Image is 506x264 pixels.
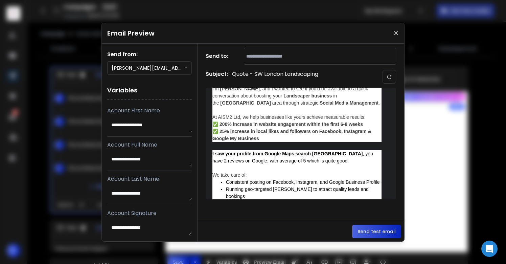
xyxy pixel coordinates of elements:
div: Consistent posting on Facebook, Instagram, and Google Business Profile [226,179,382,186]
p: Account Signature [107,209,192,217]
div: At AISM2 Ltd, we help businesses like yours achieve measurable results: ✅ ✅ [212,114,382,142]
div: I’m , and I wanted to see if you'd be available to a quick conversation about boosting your in th... [212,85,382,107]
div: Open Intercom Messenger [481,241,498,257]
div: Running geo-targeted [PERSON_NAME] to attract quality leads and bookings [226,186,382,200]
p: Account Last Name [107,175,192,183]
p: [PERSON_NAME][EMAIL_ADDRESS][PERSON_NAME][DOMAIN_NAME] [112,65,185,71]
h1: Send from: [107,50,192,59]
strong: Social Media Management [320,100,378,106]
h1: Variables [107,82,192,100]
strong: I saw your profile from Google Maps search [GEOGRAPHIC_DATA] [212,151,363,156]
div: We take care of: [212,172,382,179]
p: Account Full Name [107,141,192,149]
h1: Subject: [206,70,228,84]
span: , you have 2 reviews on Google, with average of 5 which is quite good. [212,151,373,163]
strong: Landscaper business [283,93,332,98]
p: Account First Name [107,107,192,115]
strong: [GEOGRAPHIC_DATA] [220,100,271,106]
button: Send test email [352,225,401,238]
p: Quote - SW London Landscaping [232,70,318,84]
strong: 200% increase in website engagement within the first 6-8 weeks [220,122,363,127]
h1: Send to: [206,52,233,60]
strong: [PERSON_NAME] [220,86,260,91]
strong: 25% increase in local likes and followers on Facebook, Instagram & Google My Business [212,129,371,141]
h1: Email Preview [107,28,155,38]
